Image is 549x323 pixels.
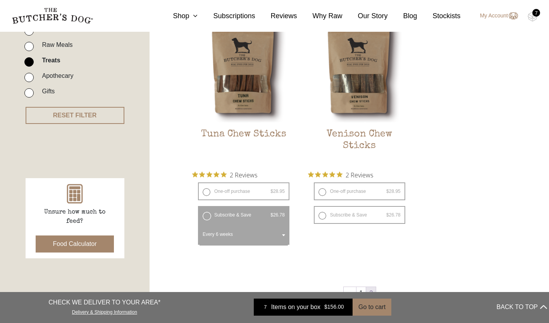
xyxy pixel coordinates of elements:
[254,299,353,316] a: 7 Items on your box $156.00
[308,129,411,165] h2: Venison Chew Sticks
[532,9,540,17] div: 7
[497,298,547,316] button: BACK TO TOP
[192,19,295,165] a: Tuna Chew SticksTuna Chew Sticks
[308,169,373,180] button: Rated 5 out of 5 stars from 2 reviews. Jump to reviews.
[386,189,389,194] span: $
[528,12,537,22] img: TBD_Cart-Empty.png
[344,287,356,299] a: ←
[417,11,461,21] a: Stockists
[386,212,389,218] span: $
[192,129,295,165] h2: Tuna Chew Sticks
[230,169,257,180] span: 2 Reviews
[200,225,288,246] span: Every 6 weeks
[356,287,366,299] a: Page 1
[36,208,114,226] p: Unsure how much to feed?
[314,182,405,200] label: One-off purchase
[314,206,405,224] label: Subscribe & Save
[198,11,255,21] a: Subscriptions
[36,235,114,253] button: Food Calculator
[366,287,376,299] span: Page 2
[342,11,388,21] a: Our Story
[26,107,124,124] button: RESET FILTER
[198,182,289,200] label: One-off purchase
[353,299,391,316] button: Go to cart
[38,40,72,50] label: Raw Meals
[72,308,137,315] a: Delivery & Shipping Information
[386,189,401,194] bdi: 28.95
[386,212,401,218] bdi: 26.78
[38,86,55,96] label: Gifts
[271,302,320,312] span: Items on your box
[200,225,288,243] span: Every 6 weeks
[270,212,285,218] bdi: 26.78
[388,11,417,21] a: Blog
[324,304,344,310] bdi: 156.00
[255,11,297,21] a: Reviews
[346,169,373,180] span: 2 Reviews
[260,303,271,311] div: 7
[48,298,160,307] p: CHECK WE DELIVER TO YOUR AREA*
[192,169,257,180] button: Rated 5 out of 5 stars from 2 reviews. Jump to reviews.
[192,19,295,122] img: Tuna Chew Sticks
[472,11,518,21] a: My Account
[270,212,273,218] span: $
[198,206,289,224] label: Subscribe & Save
[324,304,327,310] span: $
[38,70,73,81] label: Apothecary
[308,19,411,165] a: Venison Chew SticksVenison Chew Sticks
[157,11,198,21] a: Shop
[270,189,285,194] bdi: 28.95
[38,55,60,65] label: Treats
[270,189,273,194] span: $
[297,11,342,21] a: Why Raw
[308,19,411,122] img: Venison Chew Sticks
